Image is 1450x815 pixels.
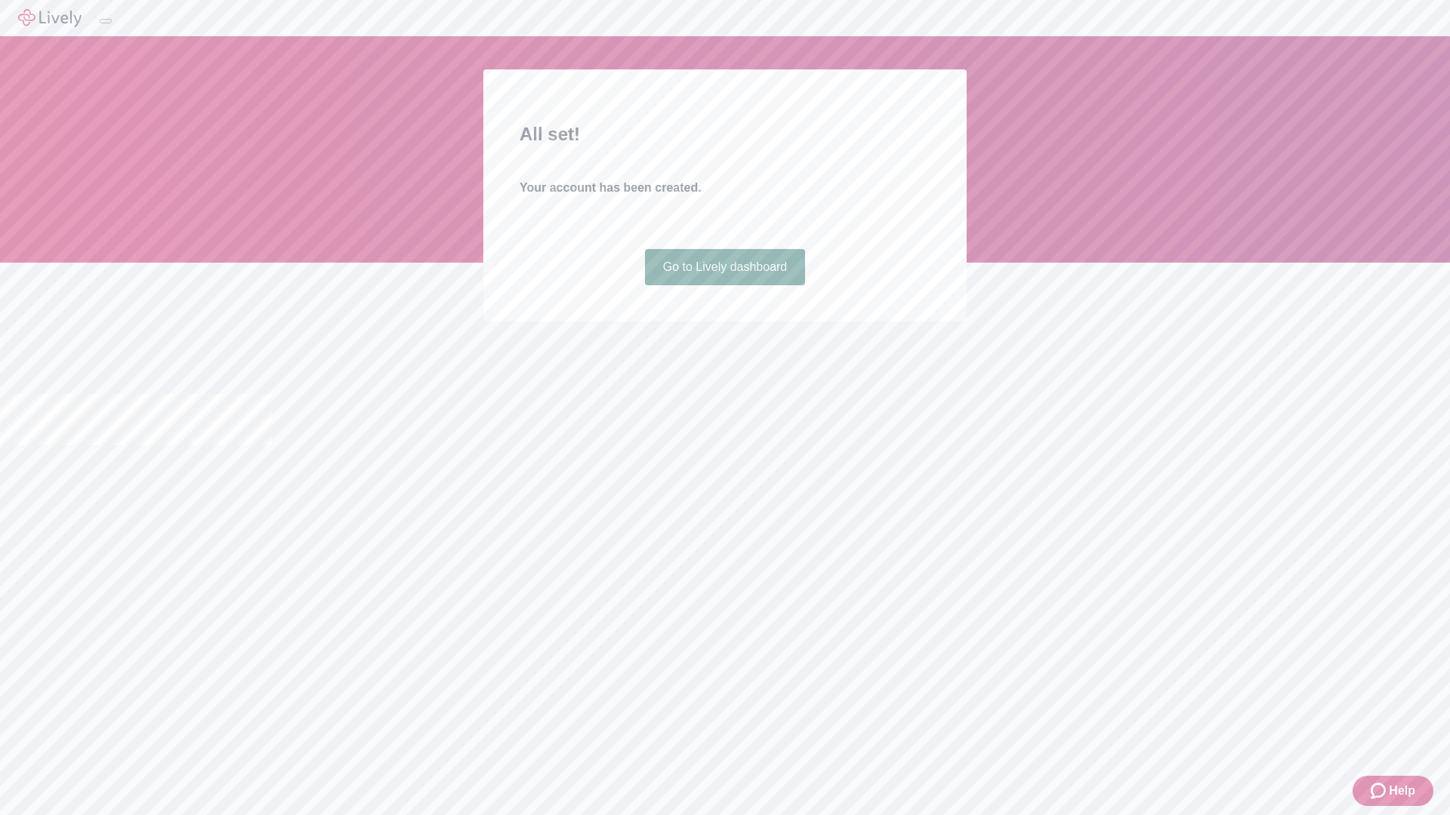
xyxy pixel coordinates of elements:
[1389,782,1415,800] span: Help
[1353,776,1433,806] button: Zendesk support iconHelp
[100,19,112,23] button: Log out
[18,9,82,27] img: Lively
[645,249,806,285] a: Go to Lively dashboard
[520,121,930,148] h2: All set!
[520,179,930,197] h4: Your account has been created.
[1371,782,1389,800] svg: Zendesk support icon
